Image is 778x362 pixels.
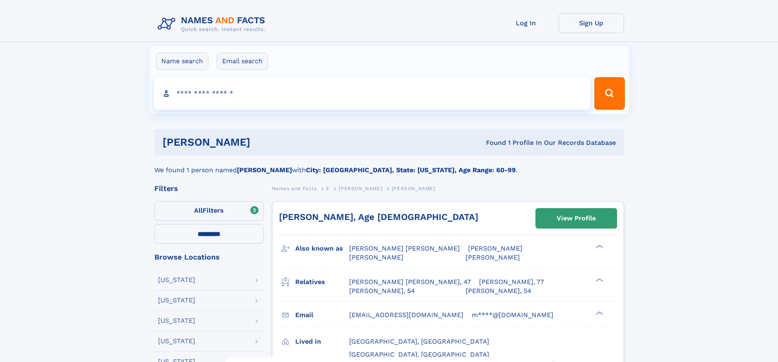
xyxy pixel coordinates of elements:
[158,277,195,283] div: [US_STATE]
[559,13,624,33] a: Sign Up
[479,278,544,286] a: [PERSON_NAME], 77
[154,201,264,221] label: Filters
[349,278,471,286] a: [PERSON_NAME] [PERSON_NAME], 47
[594,310,604,315] div: ❯
[154,253,264,261] div: Browse Locations
[154,185,264,192] div: Filters
[466,286,531,295] a: [PERSON_NAME], 54
[295,275,349,289] h3: Relatives
[158,297,195,304] div: [US_STATE]
[349,351,489,358] span: [GEOGRAPHIC_DATA], [GEOGRAPHIC_DATA]
[339,183,382,193] a: [PERSON_NAME]
[349,244,460,252] span: [PERSON_NAME] [PERSON_NAME]
[349,338,489,345] span: [GEOGRAPHIC_DATA], [GEOGRAPHIC_DATA]
[194,207,203,214] span: All
[493,13,559,33] a: Log In
[536,209,617,228] a: View Profile
[295,308,349,322] h3: Email
[349,253,403,261] span: [PERSON_NAME]
[154,13,272,35] img: Logo Names and Facts
[392,186,435,191] span: [PERSON_NAME]
[349,286,415,295] a: [PERSON_NAME], 54
[295,335,349,349] h3: Lived in
[279,212,478,222] a: [PERSON_NAME], Age [DEMOGRAPHIC_DATA]
[594,77,624,110] button: Search Button
[349,311,464,319] span: [EMAIL_ADDRESS][DOMAIN_NAME]
[163,137,368,147] h1: [PERSON_NAME]
[468,244,522,252] span: [PERSON_NAME]
[237,166,292,174] b: [PERSON_NAME]
[158,338,195,344] div: [US_STATE]
[156,53,208,70] label: Name search
[594,244,604,249] div: ❯
[306,166,516,174] b: City: [GEOGRAPHIC_DATA], State: [US_STATE], Age Range: 60-99
[217,53,268,70] label: Email search
[154,77,591,110] input: search input
[295,242,349,255] h3: Also known as
[466,253,520,261] span: [PERSON_NAME]
[272,183,317,193] a: Names and Facts
[326,183,330,193] a: E
[339,186,382,191] span: [PERSON_NAME]
[158,318,195,324] div: [US_STATE]
[557,209,596,228] div: View Profile
[368,138,616,147] div: Found 1 Profile In Our Records Database
[594,277,604,282] div: ❯
[154,155,624,175] div: We found 1 person named with .
[326,186,330,191] span: E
